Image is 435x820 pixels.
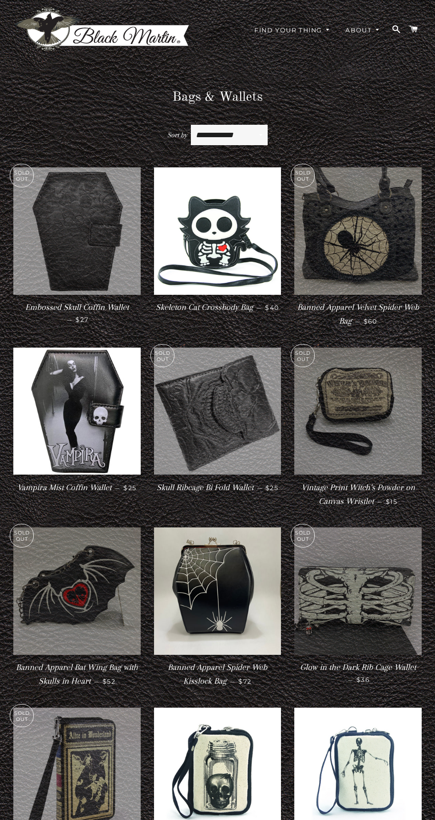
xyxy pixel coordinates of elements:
a: Vampira Mist Coffin Wallet — $25 [13,475,141,500]
span: Vampira Mist Coffin Wallet [17,483,111,492]
p: Sold Out [291,524,314,547]
img: Vintage Print Witch's Powder on Canvas Wristlet [294,348,422,475]
p: Sold Out [10,524,33,547]
img: Black Martin [13,7,191,52]
span: $27 [75,316,88,324]
img: Skeleton Cat Crossbody Bag [154,167,281,295]
img: Vampira Mist Coffin Wallet [13,348,141,475]
span: Banned Apparel Spider Web Kisslock Bag [168,662,267,686]
span: $40 [265,304,279,312]
span: Banned Apparel Bat Wing Bag with Skulls in Heart [16,662,138,686]
a: Vintage Print Witch's Powder on Canvas Wristlet — $15 [294,475,422,515]
a: Skull Ribcage Bi Fold Wallet — $25 [154,475,281,500]
p: Sold Out [151,345,174,367]
span: Embossed Skull Coffin Wallet [25,302,129,312]
img: Banned Apparel Velvet Spider Web Bag [294,167,422,295]
span: — [257,484,262,492]
p: Sold Out [10,705,33,727]
a: About [339,19,387,42]
span: — [257,304,261,312]
span: $72 [238,677,251,685]
span: — [348,676,353,684]
span: — [94,677,99,685]
img: Skull Ribcage Bi Fold Wallet [154,348,281,475]
span: — [355,317,360,325]
img: Banned Apparel Spider Web Kisslock Bag [154,527,281,655]
span: $60 [364,317,377,325]
span: Vintage Print Witch's Powder on Canvas Wristlet [301,483,415,506]
p: Sold Out [291,164,314,187]
img: Banned Apparel Bat Wing Bag with Skulls in Heart [13,527,141,655]
a: Banned Apparel Spider Web Kisslock Bag — $72 [154,655,281,694]
a: Banned Apparel Bat Wing Bag with Skulls in Heart — $52 [13,655,141,694]
span: Sort by [167,131,187,139]
span: $52 [103,677,115,685]
span: Skeleton Cat Crossbody Bag [156,302,253,312]
a: Skeleton Cat Crossbody Bag — $40 [154,295,281,320]
span: — [230,677,235,685]
span: Glow in the Dark Rib Cage Wallet [300,662,416,672]
span: $25 [123,484,136,492]
span: — [115,484,120,492]
a: Find Your Thing [248,19,337,42]
span: $15 [386,498,397,506]
span: — [377,498,382,506]
p: Sold Out [10,164,33,187]
a: Banned Apparel Velvet Spider Web Bag — $60 [294,295,422,334]
span: $25 [265,484,278,492]
img: Glow in the Dark Rib Cage Wallet [294,527,422,655]
span: Skull Ribcage Bi Fold Wallet [157,483,253,492]
img: Embossed Skull Coffin Wallet [13,167,141,295]
span: — [67,316,72,324]
h1: Bags & Wallets [13,88,422,107]
a: Embossed Skull Coffin Wallet — $27 [13,295,141,331]
span: $36 [356,676,370,684]
p: Sold Out [291,345,314,367]
a: Glow in the Dark Rib Cage Wallet — $36 [294,655,422,691]
span: Banned Apparel Velvet Spider Web Bag [297,302,419,326]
